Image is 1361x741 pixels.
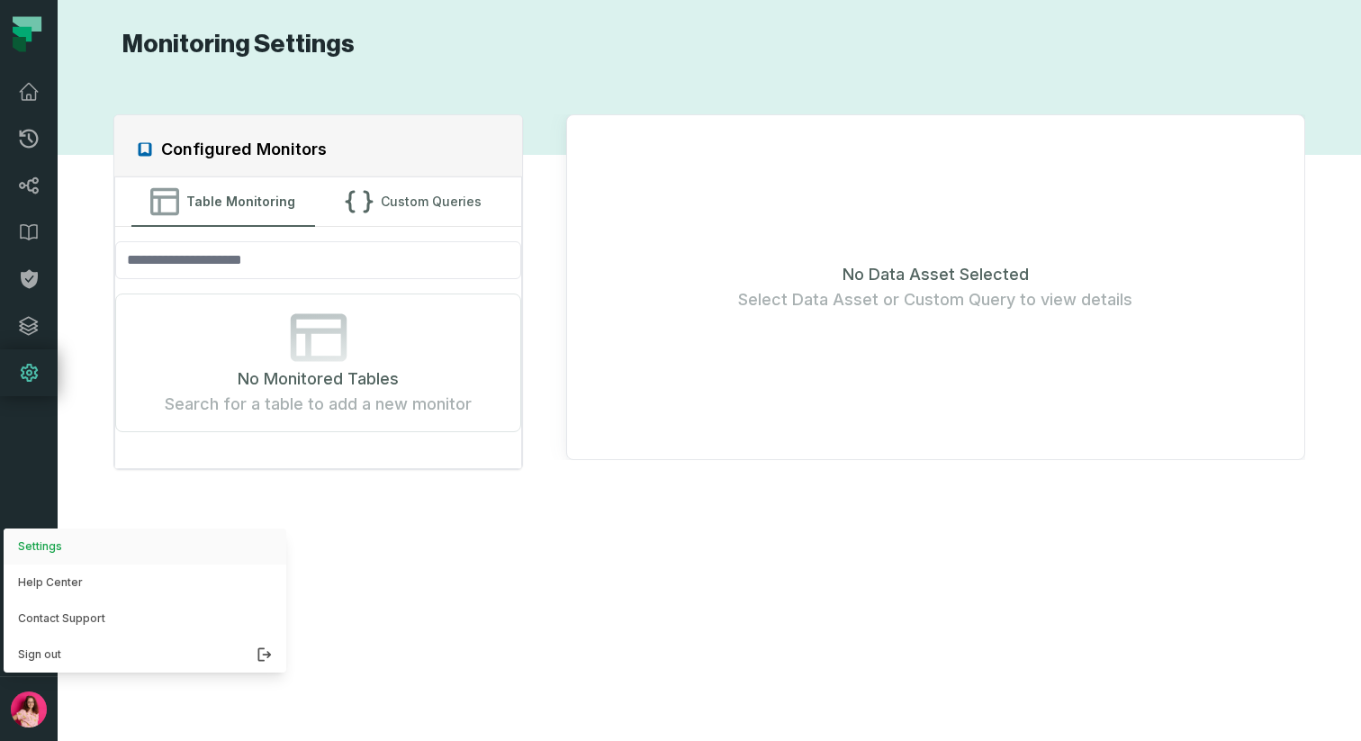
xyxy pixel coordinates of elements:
[11,691,47,727] img: avatar of Ofir Ventura
[4,601,286,637] a: Contact Support
[165,392,472,417] span: Search for a table to add a new monitor
[161,137,327,162] h2: Configured Monitors
[4,529,286,673] div: avatar of Ofir Ventura
[238,366,399,392] span: No Monitored Tables
[131,177,314,226] button: Table Monitoring
[113,29,355,60] h1: Monitoring Settings
[738,287,1132,312] span: Select Data Asset or Custom Query to view details
[4,637,286,673] button: Sign out
[843,262,1029,287] span: No Data Asset Selected
[4,565,286,601] a: Help Center
[4,529,286,565] button: Settings
[322,177,505,226] button: Custom Queries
